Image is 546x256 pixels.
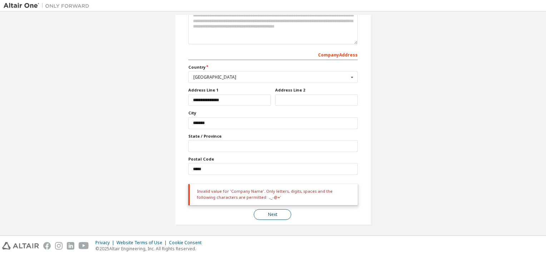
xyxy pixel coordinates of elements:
img: linkedin.svg [67,242,74,250]
div: Cookie Consent [169,240,206,246]
div: [GEOGRAPHIC_DATA] [193,75,349,79]
button: Next [254,209,291,220]
label: State / Province [188,133,358,139]
div: Website Terms of Use [116,240,169,246]
img: instagram.svg [55,242,63,250]
div: Invalid value for 'Company Name'. Only letters, digits, spaces and the following characters are p... [188,184,358,205]
p: © 2025 Altair Engineering, Inc. All Rights Reserved. [95,246,206,252]
label: Address Line 1 [188,87,271,93]
div: Company Address [188,49,358,60]
div: Privacy [95,240,116,246]
img: youtube.svg [79,242,89,250]
label: City [188,110,358,116]
label: Postal Code [188,156,358,162]
img: facebook.svg [43,242,51,250]
label: Country [188,64,358,70]
label: Address Line 2 [275,87,358,93]
img: Altair One [4,2,93,9]
img: altair_logo.svg [2,242,39,250]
